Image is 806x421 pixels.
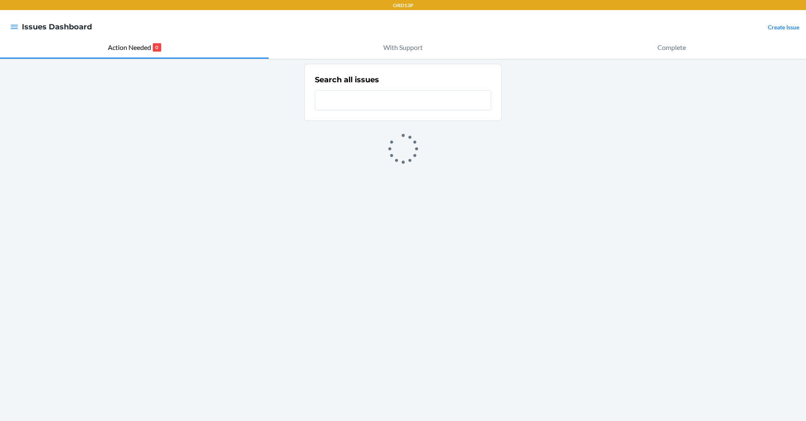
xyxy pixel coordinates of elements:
[537,37,806,59] button: Complete
[657,42,686,52] p: Complete
[393,2,413,9] p: ORD13P
[108,42,151,52] p: Action Needed
[153,43,161,52] p: 0
[315,74,379,85] h2: Search all issues
[269,37,537,59] button: With Support
[383,42,423,52] p: With Support
[22,21,92,32] h4: Issues Dashboard
[768,24,799,31] a: Create Issue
